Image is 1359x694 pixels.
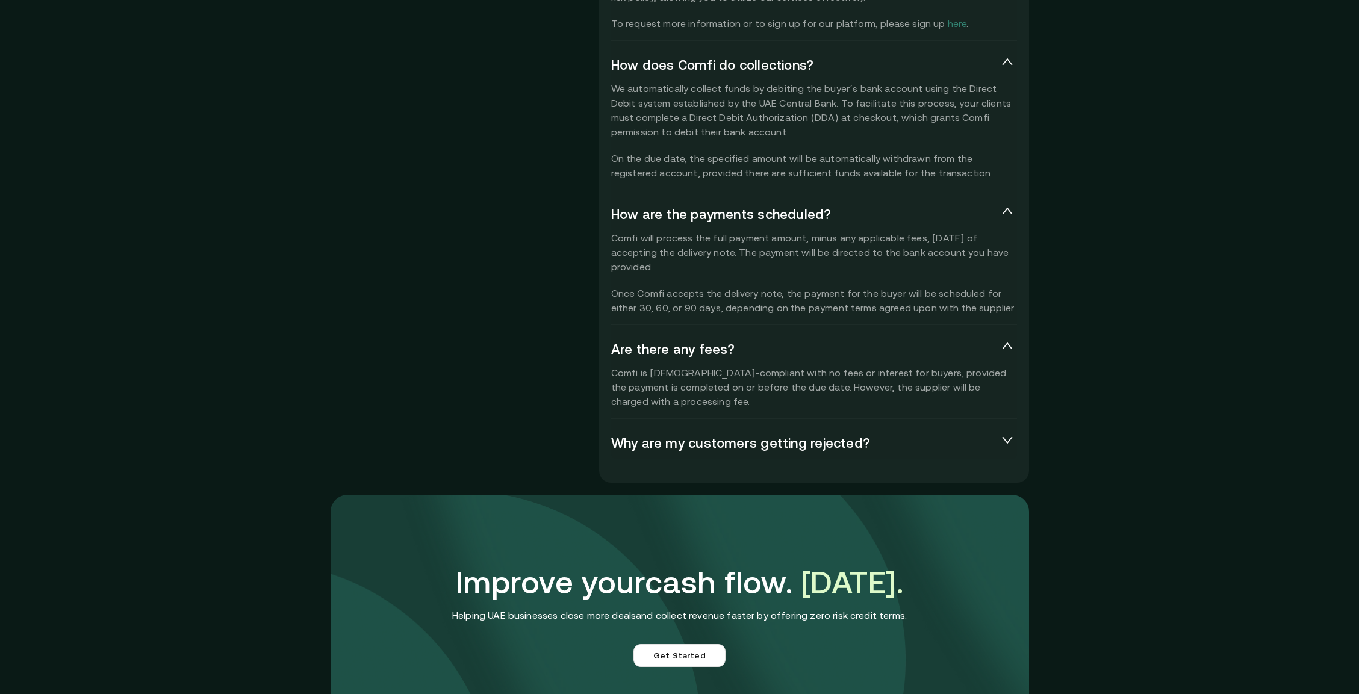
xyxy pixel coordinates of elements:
[611,50,1017,81] div: How does Comfi do collections?
[1001,56,1013,68] span: expanded
[456,564,904,601] h3: Improve your cash flow.
[801,565,904,600] span: [DATE].
[611,57,998,74] span: How does Comfi do collections?
[948,18,967,29] a: here
[633,644,726,667] a: Get Started
[1001,434,1013,446] span: collapsed
[611,334,1017,365] div: Are there any fees?
[611,435,998,452] span: Why are my customers getting rejected?
[611,365,1017,409] p: Comfi is [DEMOGRAPHIC_DATA]-compliant with no fees or interest for buyers, provided the payment i...
[611,428,1017,459] div: Why are my customers getting rejected?
[1001,340,1013,352] span: expanded
[611,231,1017,315] p: Comfi will process the full payment amount, minus any applicable fees, [DATE] of accepting the de...
[452,609,907,622] p: Helping UAE businesses close more deals and collect revenue faster by offering zero risk credit t...
[611,199,1017,231] div: How are the payments scheduled?
[1001,205,1013,217] span: expanded
[611,206,998,223] span: How are the payments scheduled?
[611,341,998,358] span: Are there any fees?
[611,81,1017,180] p: We automatically collect funds by debiting the buyer’s bank account using the Direct Debit system...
